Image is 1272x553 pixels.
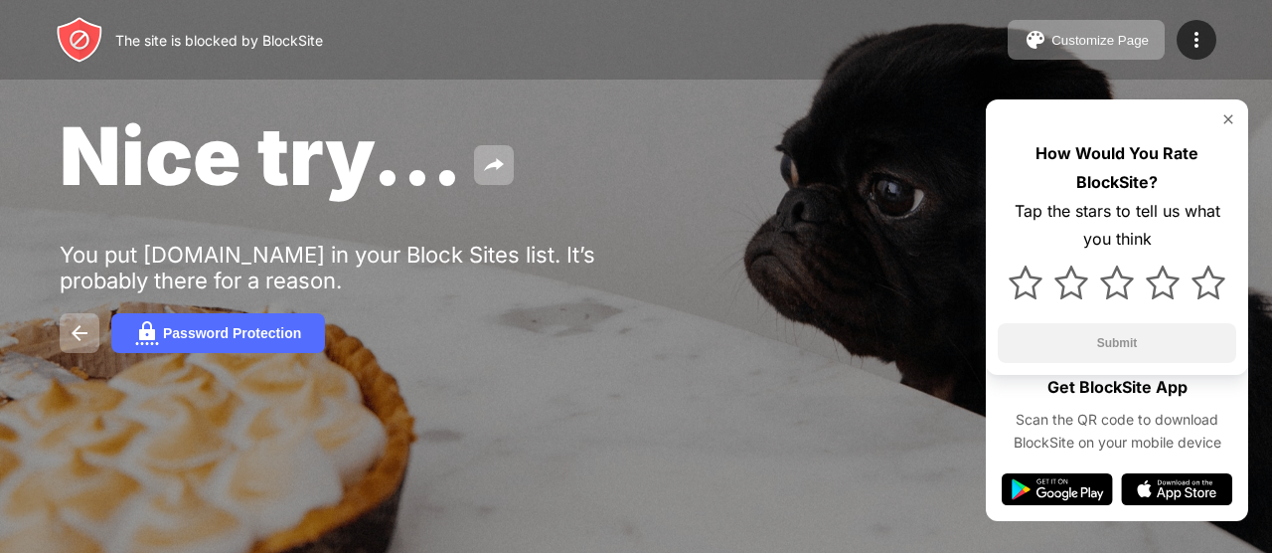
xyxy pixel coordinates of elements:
[56,16,103,64] img: header-logo.svg
[1054,266,1088,299] img: star.svg
[163,325,301,341] div: Password Protection
[1008,20,1165,60] button: Customize Page
[482,153,506,177] img: share.svg
[68,321,91,345] img: back.svg
[998,197,1236,255] div: Tap the stars to tell us what you think
[998,139,1236,197] div: How Would You Rate BlockSite?
[1192,266,1225,299] img: star.svg
[998,323,1236,363] button: Submit
[1100,266,1134,299] img: star.svg
[1121,473,1232,505] img: app-store.svg
[1002,473,1113,505] img: google-play.svg
[135,321,159,345] img: password.svg
[60,242,674,293] div: You put [DOMAIN_NAME] in your Block Sites list. It’s probably there for a reason.
[1185,28,1208,52] img: menu-icon.svg
[1024,28,1047,52] img: pallet.svg
[1051,33,1149,48] div: Customize Page
[1146,266,1180,299] img: star.svg
[115,32,323,49] div: The site is blocked by BlockSite
[60,107,462,204] span: Nice try...
[1009,266,1042,299] img: star.svg
[111,313,325,353] button: Password Protection
[1220,111,1236,127] img: rate-us-close.svg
